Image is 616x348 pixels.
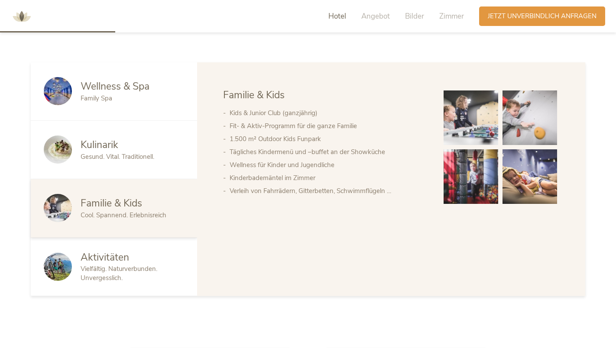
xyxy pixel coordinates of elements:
span: Wellness & Spa [81,80,149,93]
span: Vielfältig. Naturverbunden. Unvergesslich. [81,264,157,282]
span: Gesund. Vital. Traditionell. [81,152,154,161]
span: Family Spa [81,94,112,103]
a: AMONTI & LUNARIS Wellnessresort [9,13,35,19]
li: Wellness für Kinder und Jugendliche [230,158,426,171]
span: Cool. Spannend. Erlebnisreich [81,211,166,219]
li: Fit- & Aktiv-Programm für die ganze Familie [230,119,426,132]
span: Angebot [361,11,390,21]
span: Jetzt unverbindlich anfragen [488,12,597,21]
span: Familie & Kids [223,88,285,102]
li: Kids & Junior Club (ganzjährig) [230,106,426,119]
li: Verleih von Fahrrädern, Gitterbetten, Schwimmflügeln … [230,184,426,197]
span: Bilder [405,11,424,21]
span: Kulinarik [81,138,118,151]
li: Kinderbademäntel im Zimmer [230,171,426,184]
li: Tägliches Kindermenü und –buffet an der Showküche [230,145,426,158]
span: Familie & Kids [81,197,142,210]
span: Zimmer [439,11,464,21]
span: Hotel [328,11,346,21]
span: Aktivitäten [81,251,129,264]
img: AMONTI & LUNARIS Wellnessresort [9,3,35,29]
li: 1.500 m² Outdoor Kids Funpark [230,132,426,145]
